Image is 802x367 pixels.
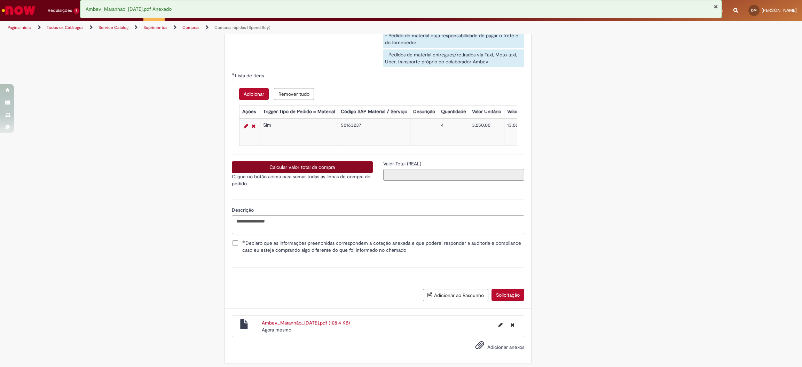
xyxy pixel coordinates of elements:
[239,106,260,118] th: Ações
[260,106,338,118] th: Trigger Tipo de Pedido = Material
[262,320,350,326] a: Ambev_Maranhão_[DATE].pdf (108.4 KB)
[438,119,469,146] td: 4
[762,7,797,13] span: [PERSON_NAME]
[5,21,529,34] ul: Trilhas de página
[506,319,519,330] button: Excluir Ambev_Maranhão_28.08.25.pdf
[235,72,265,79] span: Lista de Itens
[143,25,167,30] a: Suprimentos
[232,73,235,76] span: Obrigatório Preenchido
[410,106,438,118] th: Descrição
[262,327,291,333] time: 28/08/2025 07:55:21
[232,161,373,173] button: Calcular valor total da compra
[383,30,524,48] div: - Pedido de material cuja responsabilidade de pagar o frete é do fornecedor
[73,8,79,14] span: 7
[250,122,257,130] a: Remover linha 1
[494,319,507,330] button: Editar nome de arquivo Ambev_Maranhão_28.08.25.pdf
[714,4,718,9] button: Fechar Notificação
[214,25,270,30] a: Compras rápidas (Speed Buy)
[383,160,423,167] label: Somente leitura - Valor Total (REAL)
[492,289,524,301] button: Solicitação
[242,240,245,243] span: Obrigatório Preenchido
[438,106,469,118] th: Quantidade
[242,240,524,253] span: Declaro que as informações preenchidas correspondem a cotação anexada e que poderei responder a a...
[8,25,32,30] a: Página inicial
[383,49,524,67] div: - Pedidos de material entregues/retirados via Taxi, Moto taxi, Uber, transporte próprio do colabo...
[99,25,128,30] a: Service Catalog
[232,173,373,187] p: Clique no botão acima para somar todas as linhas de compra do pedido.
[232,215,524,234] textarea: Descrição
[262,327,291,333] span: Agora mesmo
[423,289,488,301] button: Adicionar ao Rascunho
[232,207,255,213] span: Descrição
[182,25,199,30] a: Compras
[504,106,549,118] th: Valor Total Moeda
[260,119,338,146] td: Sim
[242,122,250,130] a: Editar Linha 1
[338,106,410,118] th: Código SAP Material / Serviço
[383,161,423,167] span: Somente leitura - Valor Total (REAL)
[274,88,314,100] button: Remove all rows for Lista de Itens
[751,8,757,13] span: DM
[487,344,524,350] span: Adicionar anexos
[469,106,504,118] th: Valor Unitário
[86,6,172,12] span: Ambev_Maranhão_[DATE].pdf Anexado
[47,25,84,30] a: Todos os Catálogos
[383,169,524,181] input: Valor Total (REAL)
[338,119,410,146] td: 50163237
[239,88,269,100] button: Add a row for Lista de Itens
[473,339,486,355] button: Adicionar anexos
[504,119,549,146] td: 13.000,00
[1,3,37,17] img: ServiceNow
[469,119,504,146] td: 3.250,00
[48,7,72,14] span: Requisições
